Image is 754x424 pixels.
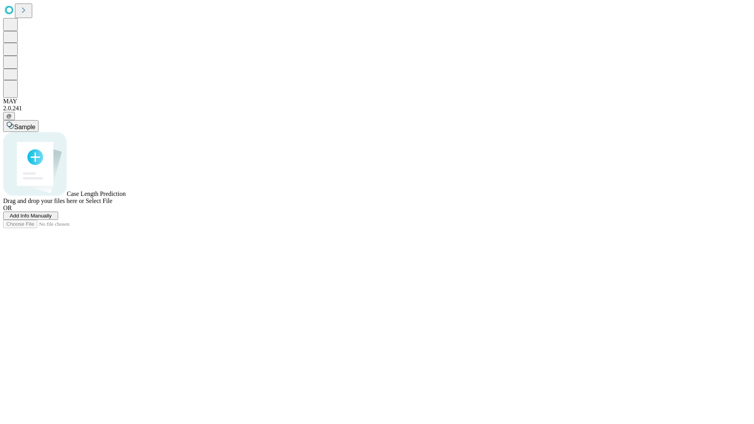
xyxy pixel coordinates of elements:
button: @ [3,112,15,120]
span: Case Length Prediction [67,190,126,197]
span: Select File [86,197,112,204]
div: MAY [3,98,751,105]
span: Drag and drop your files here or [3,197,84,204]
span: Sample [14,124,35,130]
span: OR [3,205,12,211]
span: Add Info Manually [10,213,52,219]
button: Add Info Manually [3,212,58,220]
span: @ [6,113,12,119]
button: Sample [3,120,38,132]
div: 2.0.241 [3,105,751,112]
